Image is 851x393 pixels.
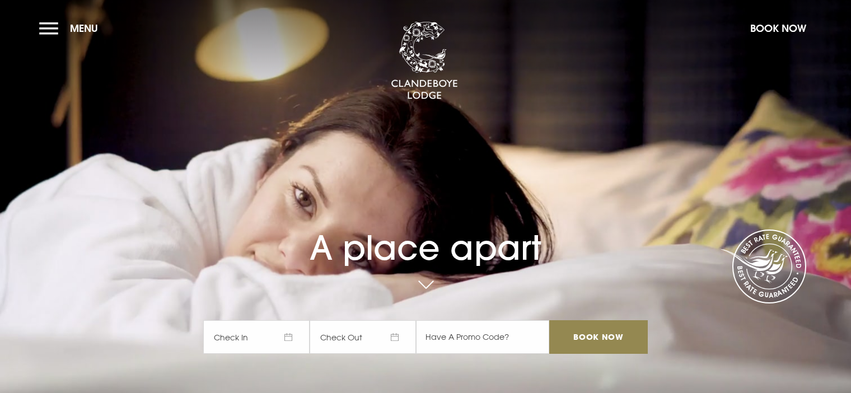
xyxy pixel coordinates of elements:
[391,22,458,100] img: Clandeboye Lodge
[39,16,104,40] button: Menu
[310,320,416,354] span: Check Out
[203,320,310,354] span: Check In
[549,320,648,354] input: Book Now
[203,204,648,268] h1: A place apart
[70,22,98,35] span: Menu
[416,320,549,354] input: Have A Promo Code?
[745,16,812,40] button: Book Now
